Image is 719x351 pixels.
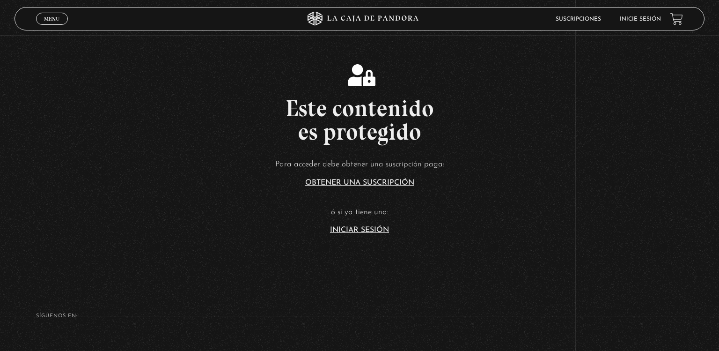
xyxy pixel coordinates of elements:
span: Menu [44,16,59,22]
a: Suscripciones [556,16,601,22]
h4: SÍguenos en: [36,314,683,319]
a: View your shopping cart [670,12,683,25]
a: Obtener una suscripción [305,179,414,187]
a: Inicie sesión [620,16,661,22]
span: Cerrar [41,24,63,30]
a: Iniciar Sesión [330,226,389,234]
